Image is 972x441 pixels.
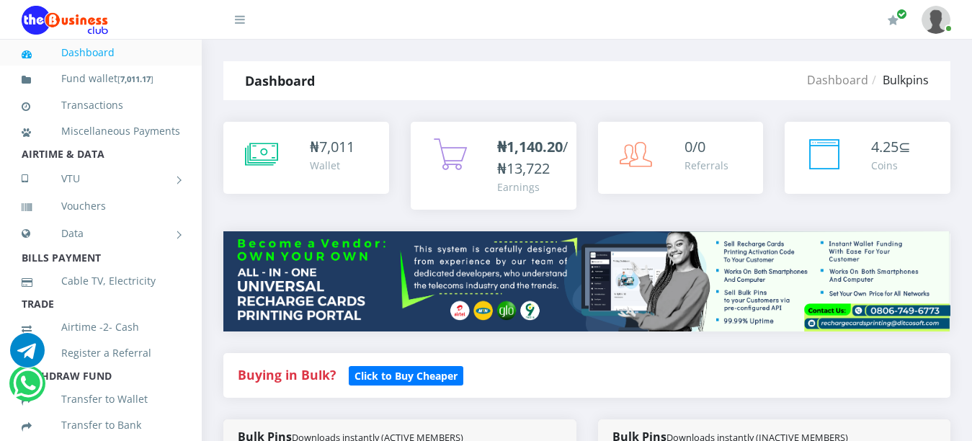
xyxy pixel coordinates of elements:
[922,6,950,34] img: User
[871,158,911,173] div: Coins
[117,73,153,84] small: [ ]
[22,62,180,96] a: Fund wallet[7,011.17]
[871,137,899,156] span: 4.25
[411,122,576,210] a: ₦1,140.20/₦13,722 Earnings
[245,72,315,89] strong: Dashboard
[685,137,705,156] span: 0/0
[22,161,180,197] a: VTU
[868,71,929,89] li: Bulkpins
[598,122,764,194] a: 0/0 Referrals
[319,137,355,156] span: 7,011
[497,179,568,195] div: Earnings
[223,122,389,194] a: ₦7,011 Wallet
[22,264,180,298] a: Cable TV, Electricity
[497,137,563,156] b: ₦1,140.20
[310,136,355,158] div: ₦
[22,6,108,35] img: Logo
[22,311,180,344] a: Airtime -2- Cash
[22,89,180,122] a: Transactions
[888,14,899,26] i: Renew/Upgrade Subscription
[10,344,45,367] a: Chat for support
[223,231,950,331] img: multitenant_rcp.png
[310,158,355,173] div: Wallet
[22,215,180,251] a: Data
[896,9,907,19] span: Renew/Upgrade Subscription
[120,73,151,84] b: 7,011.17
[349,366,463,383] a: Click to Buy Cheaper
[22,115,180,148] a: Miscellaneous Payments
[22,383,180,416] a: Transfer to Wallet
[22,190,180,223] a: Vouchers
[22,337,180,370] a: Register a Referral
[807,72,868,88] a: Dashboard
[238,366,336,383] strong: Buying in Bulk?
[871,136,911,158] div: ⊆
[685,158,728,173] div: Referrals
[13,377,43,401] a: Chat for support
[497,137,568,178] span: /₦13,722
[355,369,458,383] b: Click to Buy Cheaper
[22,36,180,69] a: Dashboard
